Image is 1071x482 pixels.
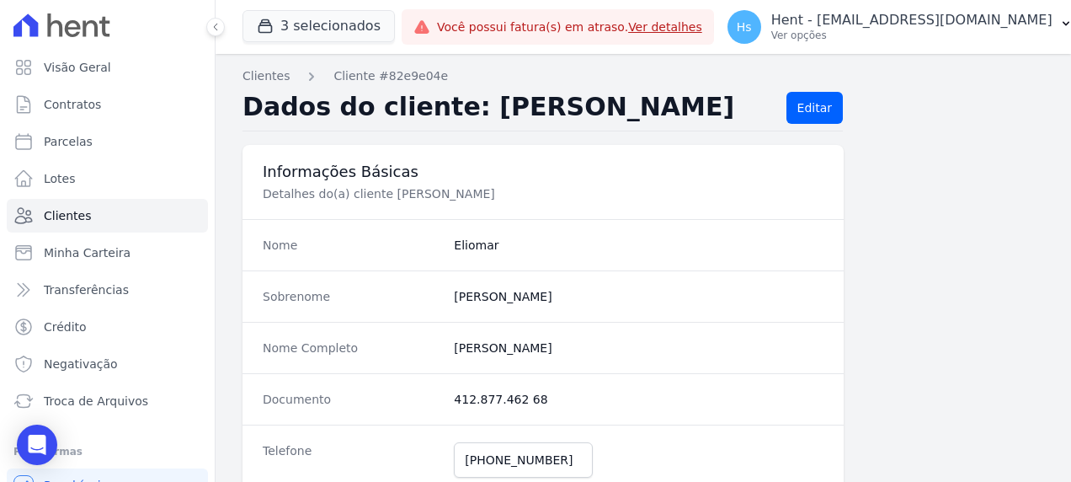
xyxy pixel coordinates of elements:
[263,185,823,202] p: Detalhes do(a) cliente [PERSON_NAME]
[771,12,1052,29] p: Hent - [EMAIL_ADDRESS][DOMAIN_NAME]
[242,92,773,124] h2: Dados do cliente: [PERSON_NAME]
[7,310,208,344] a: Crédito
[7,384,208,418] a: Troca de Arquivos
[44,281,129,298] span: Transferências
[17,425,57,465] div: Open Intercom Messenger
[44,393,148,410] span: Troca de Arquivos
[7,125,208,158] a: Parcelas
[7,51,208,84] a: Visão Geral
[44,319,87,335] span: Crédito
[454,288,823,305] dd: [PERSON_NAME]
[44,59,111,76] span: Visão Geral
[7,199,208,233] a: Clientes
[263,237,440,254] dt: Nome
[242,67,1044,85] nav: Breadcrumb
[786,92,843,124] a: Editar
[454,391,823,408] dd: 412.877.462 68
[7,88,208,121] a: Contratos
[7,236,208,270] a: Minha Carteira
[44,96,101,113] span: Contratos
[7,162,208,195] a: Lotes
[737,21,752,33] span: Hs
[13,442,201,462] div: Plataformas
[44,133,93,150] span: Parcelas
[242,10,395,42] button: 3 selecionados
[44,170,76,187] span: Lotes
[44,244,131,261] span: Minha Carteira
[437,19,702,36] span: Você possui fatura(s) em atraso.
[454,340,823,356] dd: [PERSON_NAME]
[333,67,448,85] a: Cliente #82e9e04e
[44,356,118,372] span: Negativação
[771,29,1052,42] p: Ver opções
[242,67,290,85] a: Clientes
[263,391,440,408] dt: Documento
[263,340,440,356] dt: Nome Completo
[7,273,208,307] a: Transferências
[454,237,823,254] dd: Eliomar
[628,20,702,34] a: Ver detalhes
[7,347,208,381] a: Negativação
[263,162,823,182] h3: Informações Básicas
[263,288,440,305] dt: Sobrenome
[44,207,91,224] span: Clientes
